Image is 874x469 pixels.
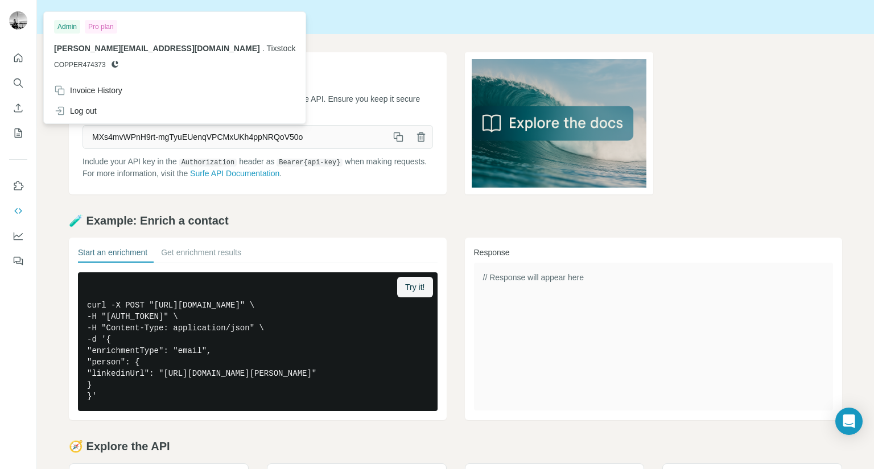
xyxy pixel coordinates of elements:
span: Tixstock [267,44,296,53]
button: Quick start [9,48,27,68]
p: Include your API key in the header as when making requests. For more information, visit the . [83,156,433,179]
button: Search [9,73,27,93]
div: Open Intercom Messenger [835,408,863,435]
button: Use Surfe API [9,201,27,221]
div: Log out [54,105,97,117]
button: Start an enrichment [78,247,147,263]
span: Try it! [405,281,424,293]
span: COPPER474373 [54,60,106,70]
span: MXs4mvWPnH9rt-mgTyuEUenqVPCMxUKh4ppNRQoV50o [83,127,387,147]
button: Get enrichment results [161,247,241,263]
button: Enrich CSV [9,98,27,118]
div: Surfe API [37,9,874,25]
code: Bearer {api-key} [277,159,343,167]
a: Surfe API Documentation [190,169,279,178]
button: Dashboard [9,226,27,246]
span: // Response will appear here [483,273,584,282]
button: Feedback [9,251,27,271]
div: Admin [54,20,80,34]
div: Pro plan [85,20,117,34]
h2: 🧪 Example: Enrich a contact [69,213,842,229]
div: Invoice History [54,85,122,96]
code: Authorization [179,159,237,167]
span: [PERSON_NAME][EMAIL_ADDRESS][DOMAIN_NAME] [54,44,260,53]
pre: curl -X POST "[URL][DOMAIN_NAME]" \ -H "[AUTH_TOKEN]" \ -H "Content-Type: application/json" \ -d ... [78,272,438,411]
button: My lists [9,123,27,143]
h2: 🧭 Explore the API [69,438,842,454]
h3: Response [474,247,834,258]
img: Avatar [9,11,27,30]
button: Try it! [397,277,432,297]
button: Use Surfe on LinkedIn [9,176,27,196]
span: . [262,44,265,53]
